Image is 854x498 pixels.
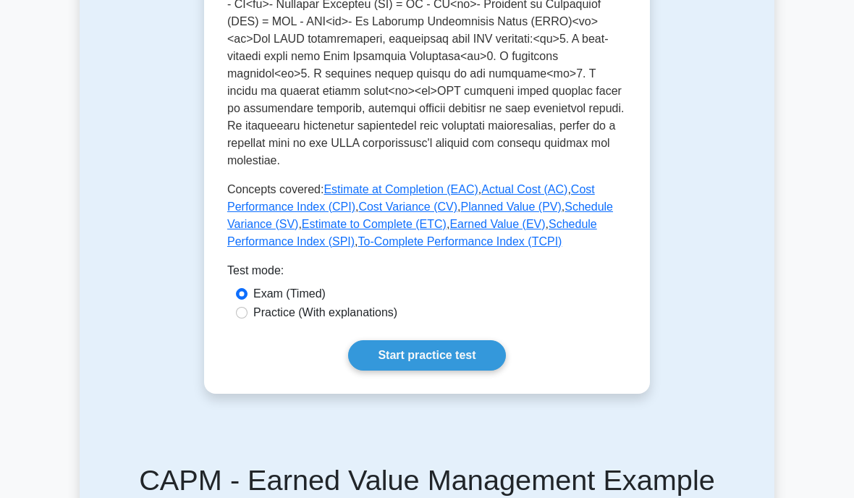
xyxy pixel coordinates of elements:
[461,201,562,213] a: Planned Value (PV)
[302,218,447,230] a: Estimate to Complete (ETC)
[358,201,457,213] a: Cost Variance (CV)
[481,183,567,195] a: Actual Cost (AC)
[227,183,595,213] a: Cost Performance Index (CPI)
[227,262,627,285] div: Test mode:
[358,235,562,248] a: To-Complete Performance Index (TCPI)
[449,218,545,230] a: Earned Value (EV)
[253,285,326,303] label: Exam (Timed)
[324,183,478,195] a: Estimate at Completion (EAC)
[253,304,397,321] label: Practice (With explanations)
[348,340,505,371] a: Start practice test
[227,218,597,248] a: Schedule Performance Index (SPI)
[227,201,613,230] a: Schedule Variance (SV)
[227,181,627,250] p: Concepts covered: , , , , , , , , ,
